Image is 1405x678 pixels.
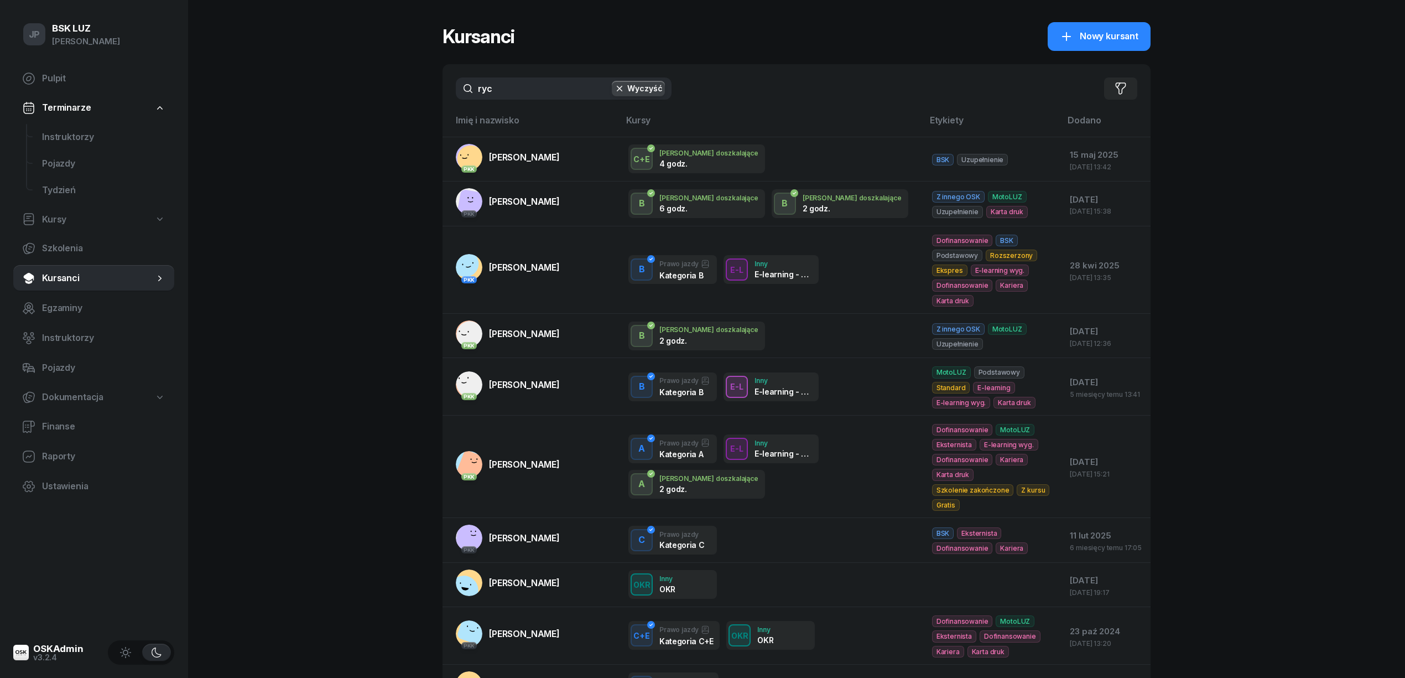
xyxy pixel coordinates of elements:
[1070,640,1142,647] div: [DATE] 13:20
[996,542,1028,554] span: Kariera
[659,636,713,646] div: Kategoria C+E
[13,65,174,92] a: Pulpit
[932,484,1014,496] span: Szkolenie zakończone
[996,235,1018,246] span: BSK
[489,532,560,544] span: [PERSON_NAME]
[803,204,860,213] div: 2 godz.
[754,270,812,279] div: E-learning - 90 dni
[13,265,174,292] a: Kursanci
[659,584,675,594] div: OKR
[932,630,976,642] span: Eksternista
[659,625,713,634] div: Prawo jazdy
[456,77,672,100] input: Szukaj
[42,101,91,115] span: Terminarze
[456,371,560,398] a: PKK[PERSON_NAME]
[1070,391,1142,398] div: 5 miesięcy temu 13:41
[726,258,748,281] button: E-L
[29,30,40,39] span: JP
[634,194,649,213] div: B
[42,130,165,144] span: Instruktorzy
[726,438,748,460] button: E-L
[631,624,653,646] button: C+E
[659,484,717,494] div: 2 godz.
[973,382,1014,394] span: E-learning
[1017,484,1049,496] span: Z kursu
[932,439,976,451] span: Eksternista
[456,188,560,215] a: PKK[PERSON_NAME]
[932,191,985,203] span: Z innego OSK
[634,377,649,396] div: B
[13,355,174,381] a: Pojazdy
[1070,208,1142,215] div: [DATE] 15:38
[659,575,675,582] div: Inny
[42,361,165,375] span: Pojazdy
[13,473,174,500] a: Ustawienia
[489,262,560,273] span: [PERSON_NAME]
[659,376,710,385] div: Prawo jazdy
[957,154,1008,165] span: Uzupełnienie
[456,570,560,596] a: [PERSON_NAME]
[659,531,704,538] div: Prawo jazdy
[33,644,84,654] div: OSKAdmin
[42,213,66,227] span: Kursy
[461,642,477,649] div: PKK
[932,250,982,261] span: Podstawowy
[659,438,710,447] div: Prawo jazdy
[13,295,174,322] a: Egzaminy
[489,328,560,339] span: [PERSON_NAME]
[932,295,974,307] span: Karta druk
[659,149,758,157] div: [PERSON_NAME] doszkalające
[1070,274,1142,281] div: [DATE] 13:35
[659,336,717,345] div: 2 godz.
[932,265,967,276] span: Ekspres
[726,442,748,456] div: E-L
[1070,258,1142,273] div: 28 kwi 2025
[42,390,103,405] span: Dokumentacja
[489,379,560,390] span: [PERSON_NAME]
[923,113,1061,137] th: Etykiety
[1070,193,1142,207] div: [DATE]
[757,635,773,645] div: OKR
[996,615,1034,627] span: MotoLUZ
[461,342,477,349] div: PKK
[461,393,477,400] div: PKK
[631,473,653,495] button: A
[42,420,165,434] span: Finanse
[727,629,753,643] div: OKR
[726,376,748,398] button: E-L
[993,397,1035,408] span: Karta druk
[932,154,954,165] span: BSK
[42,449,165,464] span: Raporty
[932,280,993,291] span: Dofinansowanie
[13,385,174,410] a: Dokumentacja
[757,626,773,633] div: Inny
[629,152,654,166] div: C+E
[726,380,748,394] div: E-L
[971,265,1029,276] span: E-learning wyg.
[461,473,477,480] div: PKK
[443,113,620,137] th: Imię i nazwisko
[659,260,710,268] div: Prawo jazdy
[957,527,1001,539] span: Eksternista
[1070,163,1142,170] div: [DATE] 13:42
[634,475,649,494] div: A
[612,81,665,96] button: Wyczyść
[726,263,748,277] div: E-L
[13,207,174,232] a: Kursy
[456,320,560,347] a: PKK[PERSON_NAME]
[634,327,649,345] div: B
[728,624,751,646] button: OKR
[1070,470,1142,478] div: [DATE] 15:21
[932,499,960,511] span: Gratis
[13,95,174,121] a: Terminarze
[932,366,971,378] span: MotoLUZ
[620,113,923,137] th: Kursy
[456,144,560,170] a: PKK[PERSON_NAME]
[631,325,653,347] button: B
[631,258,653,281] button: B
[659,449,710,459] div: Kategoria A
[659,475,758,482] div: [PERSON_NAME] doszkalające
[986,206,1028,218] span: Karta druk
[659,194,758,201] div: [PERSON_NAME] doszkalające
[634,531,649,550] div: C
